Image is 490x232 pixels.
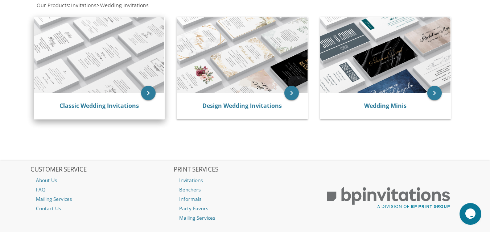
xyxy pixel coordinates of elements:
div: : [30,2,245,9]
a: Our Products [36,2,69,9]
a: Wedding Minis [364,102,407,110]
a: Benchers [174,185,316,194]
iframe: chat widget [460,203,483,225]
a: Classic Wedding Invitations [59,102,139,110]
img: Design Wedding Invitations [177,17,307,93]
a: Wedding Invitations [99,2,149,9]
span: Wedding Invitations [100,2,149,9]
a: keyboard_arrow_right [427,86,442,100]
a: Invitations [70,2,96,9]
a: keyboard_arrow_right [141,86,156,100]
span: Invitations [71,2,96,9]
a: About Us [30,176,173,185]
a: Informals [174,194,316,204]
a: Design Wedding Invitations [202,102,282,110]
a: Mailing Services [174,213,316,223]
a: FAQ [30,185,173,194]
a: Contact Us [30,204,173,213]
a: keyboard_arrow_right [284,86,299,100]
span: > [96,2,149,9]
a: Party Favors [174,204,316,213]
img: Classic Wedding Invitations [34,17,164,93]
h2: PRINT SERVICES [174,166,316,173]
h2: CUSTOMER SERVICE [30,166,173,173]
a: Invitations [174,176,316,185]
img: BP Print Group [317,181,460,215]
img: Wedding Minis [320,17,450,93]
a: Mailing Services [30,194,173,204]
